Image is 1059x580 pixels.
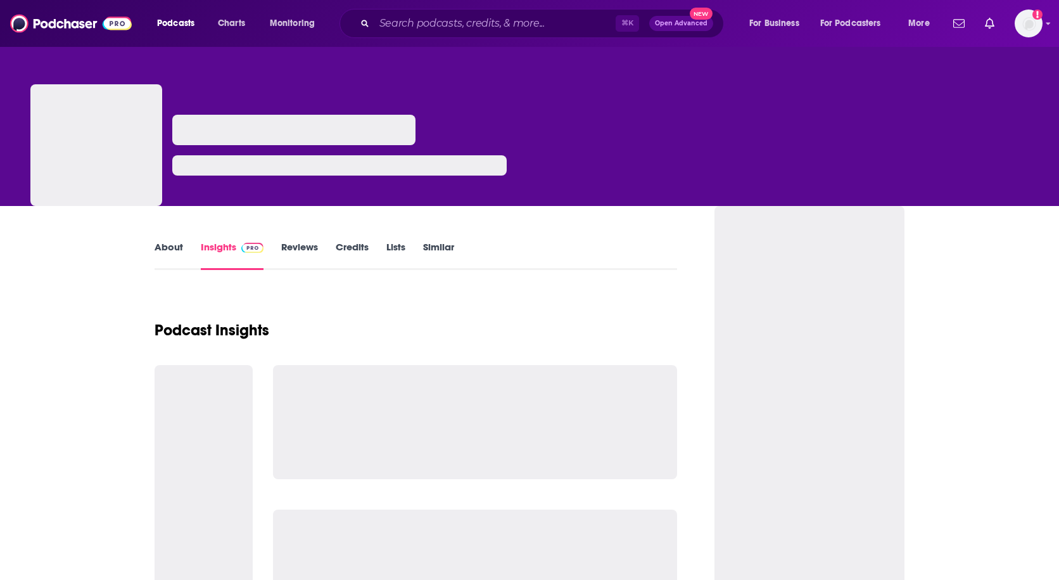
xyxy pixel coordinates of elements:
[1032,10,1043,20] svg: Add a profile image
[261,13,331,34] button: open menu
[210,13,253,34] a: Charts
[649,16,713,31] button: Open AdvancedNew
[655,20,707,27] span: Open Advanced
[749,15,799,32] span: For Business
[374,13,616,34] input: Search podcasts, credits, & more...
[899,13,946,34] button: open menu
[980,13,999,34] a: Show notifications dropdown
[157,15,194,32] span: Podcasts
[270,15,315,32] span: Monitoring
[948,13,970,34] a: Show notifications dropdown
[10,11,132,35] img: Podchaser - Follow, Share and Rate Podcasts
[908,15,930,32] span: More
[218,15,245,32] span: Charts
[690,8,713,20] span: New
[336,241,369,270] a: Credits
[281,241,318,270] a: Reviews
[155,241,183,270] a: About
[812,13,899,34] button: open menu
[148,13,211,34] button: open menu
[241,243,263,253] img: Podchaser Pro
[423,241,454,270] a: Similar
[352,9,736,38] div: Search podcasts, credits, & more...
[820,15,881,32] span: For Podcasters
[1015,10,1043,37] button: Show profile menu
[1015,10,1043,37] span: Logged in as patiencebaldacci
[155,321,269,340] h1: Podcast Insights
[740,13,815,34] button: open menu
[386,241,405,270] a: Lists
[201,241,263,270] a: InsightsPodchaser Pro
[616,15,639,32] span: ⌘ K
[1015,10,1043,37] img: User Profile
